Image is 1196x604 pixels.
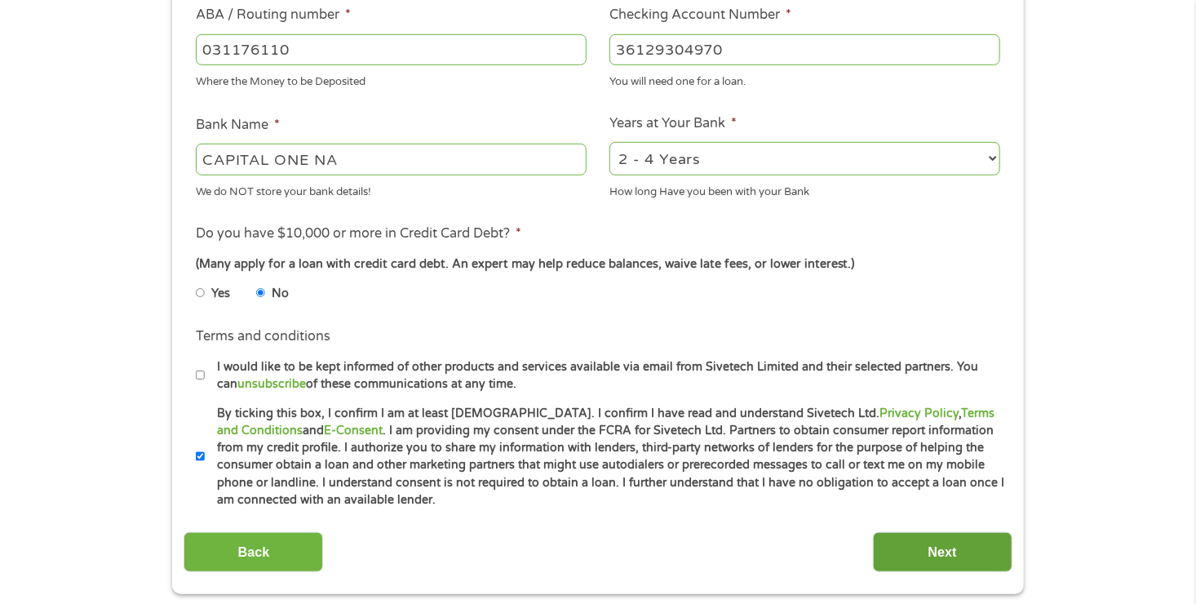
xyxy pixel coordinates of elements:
[609,34,1000,65] input: 345634636
[196,328,330,345] label: Terms and conditions
[609,115,737,132] label: Years at Your Bank
[205,358,1005,393] label: I would like to be kept informed of other products and services available via email from Sivetech...
[196,117,280,134] label: Bank Name
[324,424,383,437] a: E-Consent
[217,406,994,437] a: Terms and Conditions
[184,532,323,572] input: Back
[196,7,351,24] label: ABA / Routing number
[237,377,306,391] a: unsubscribe
[879,406,959,420] a: Privacy Policy
[211,285,230,303] label: Yes
[196,225,521,242] label: Do you have $10,000 or more in Credit Card Debt?
[196,69,587,91] div: Where the Money to be Deposited
[873,532,1012,572] input: Next
[609,7,791,24] label: Checking Account Number
[196,178,587,200] div: We do NOT store your bank details!
[196,255,1000,273] div: (Many apply for a loan with credit card debt. An expert may help reduce balances, waive late fees...
[272,285,289,303] label: No
[205,405,1005,509] label: By ticking this box, I confirm I am at least [DEMOGRAPHIC_DATA]. I confirm I have read and unders...
[609,69,1000,91] div: You will need one for a loan.
[196,34,587,65] input: 263177916
[609,178,1000,200] div: How long Have you been with your Bank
